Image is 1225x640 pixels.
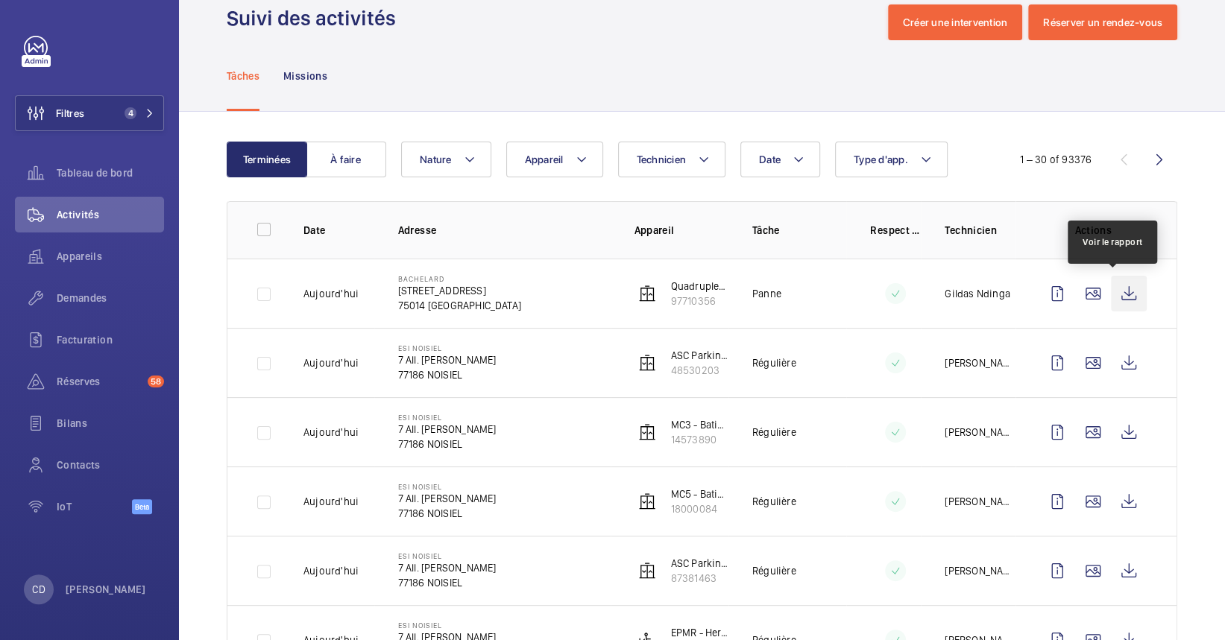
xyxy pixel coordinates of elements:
[303,355,359,370] p: Aujourd'hui
[66,582,146,597] p: [PERSON_NAME]
[759,153,781,165] span: Date
[401,142,491,177] button: Nature
[1039,223,1147,238] p: Actions
[303,494,359,509] p: Aujourd'hui
[32,582,45,597] p: CD
[148,376,164,387] span: 58
[398,575,497,590] p: 77186 NOISIEL
[57,374,142,389] span: Réserves
[303,563,359,578] p: Aujourd'hui
[398,551,497,560] p: ESI NOISIEL
[752,355,796,370] p: Régulière
[125,107,136,119] span: 4
[227,4,405,32] h1: Suivi des activités
[945,494,1015,509] p: [PERSON_NAME]
[57,249,164,264] span: Appareils
[945,223,1015,238] p: Technicien
[671,487,728,501] p: MC5 - Batiment Informatique - 63028
[671,417,728,432] p: MC3 - Batiment Administratif - 63031
[671,625,728,640] p: EPMR - Hermes - EE3472C14
[303,223,374,238] p: Date
[57,457,164,472] span: Contacts
[56,106,84,121] span: Filtres
[303,286,359,301] p: Aujourd'hui
[752,223,846,238] p: Tâche
[618,142,726,177] button: Technicien
[752,425,796,440] p: Régulière
[57,416,164,431] span: Bilans
[854,153,908,165] span: Type d'app.
[671,571,728,586] p: 87381463
[945,286,1010,301] p: Gildas Ndinga
[888,4,1023,40] button: Créer une intervention
[398,621,497,630] p: ESI NOISIEL
[671,432,728,447] p: 14573890
[671,294,728,308] p: 97710356
[671,363,728,378] p: 48530203
[870,223,921,238] p: Respect délai
[398,437,497,452] p: 77186 NOISIEL
[752,286,781,301] p: Panne
[398,283,521,298] p: [STREET_ADDRESS]
[1083,235,1143,249] div: Voir le rapport
[57,207,164,222] span: Activités
[752,494,796,509] p: Régulière
[671,279,728,294] p: Quadruplex gauche jaune
[398,352,497,367] p: 7 All. [PERSON_NAME]
[634,223,728,238] p: Appareil
[638,492,656,510] img: elevator.svg
[306,142,386,177] button: À faire
[398,560,497,575] p: 7 All. [PERSON_NAME]
[420,153,452,165] span: Nature
[57,332,164,347] span: Facturation
[671,556,728,571] p: ASC Parking Droit - 2401447
[398,343,497,352] p: ESI NOISIEL
[398,298,521,313] p: 75014 [GEOGRAPHIC_DATA]
[303,425,359,440] p: Aujourd'hui
[671,348,728,363] p: ASC Parking Gauche - 2401446
[945,425,1015,440] p: [PERSON_NAME]
[671,501,728,516] p: 18000084
[638,562,656,580] img: elevator.svg
[835,142,948,177] button: Type d'app.
[15,95,164,131] button: Filtres4
[945,563,1015,578] p: [PERSON_NAME]
[227,69,259,83] p: Tâches
[638,285,656,302] img: elevator.svg
[57,291,164,305] span: Demandes
[57,165,164,180] span: Tableau de bord
[398,274,521,283] p: Bachelard
[398,422,497,437] p: 7 All. [PERSON_NAME]
[283,69,327,83] p: Missions
[398,491,497,506] p: 7 All. [PERSON_NAME]
[945,355,1015,370] p: [PERSON_NAME]
[398,367,497,382] p: 77186 NOISIEL
[398,482,497,491] p: ESI NOISIEL
[506,142,603,177] button: Appareil
[57,499,132,514] span: IoT
[132,499,152,514] span: Beta
[227,142,307,177] button: Terminées
[740,142,820,177] button: Date
[1028,4,1177,40] button: Réserver un rendez-vous
[638,354,656,372] img: elevator.svg
[398,506,497,521] p: 77186 NOISIEL
[1020,152,1092,167] div: 1 – 30 of 93376
[525,153,564,165] span: Appareil
[398,413,497,422] p: ESI NOISIEL
[398,223,611,238] p: Adresse
[752,563,796,578] p: Régulière
[637,153,687,165] span: Technicien
[638,423,656,441] img: elevator.svg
